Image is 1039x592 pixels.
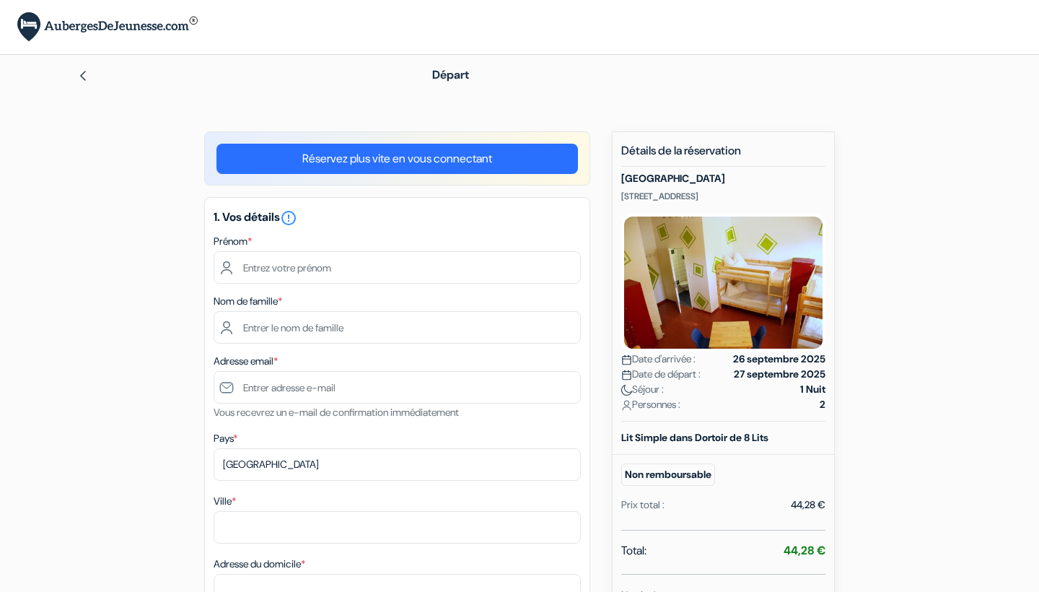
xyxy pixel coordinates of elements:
span: Total: [621,542,646,560]
img: left_arrow.svg [77,70,89,82]
strong: 44,28 € [784,543,825,558]
span: Date d'arrivée : [621,352,696,367]
img: calendar.svg [621,354,632,365]
strong: 26 septembre 2025 [733,352,825,367]
span: Séjour : [621,382,664,397]
div: 44,28 € [791,497,825,513]
label: Pays [214,431,237,446]
input: Entrer adresse e-mail [214,371,581,404]
img: user_icon.svg [621,400,632,411]
a: Réservez plus vite en vous connectant [216,144,578,174]
h5: [GEOGRAPHIC_DATA] [621,173,825,185]
div: Prix total : [621,497,665,513]
small: Vous recevrez un e-mail de confirmation immédiatement [214,406,459,419]
input: Entrez votre prénom [214,251,581,284]
label: Adresse du domicile [214,557,305,572]
b: Lit Simple dans Dortoir de 8 Lits [621,431,768,444]
img: moon.svg [621,385,632,396]
span: Date de départ : [621,367,701,382]
strong: 27 septembre 2025 [734,367,825,382]
h5: Détails de la réservation [621,144,825,167]
p: [STREET_ADDRESS] [621,191,825,202]
img: AubergesDeJeunesse.com [17,12,198,42]
input: Entrer le nom de famille [214,311,581,344]
a: error_outline [280,209,297,225]
h5: 1. Vos détails [214,209,581,227]
label: Adresse email [214,354,278,369]
label: Prénom [214,234,252,249]
label: Ville [214,494,236,509]
i: error_outline [280,209,297,227]
span: Départ [432,67,469,82]
span: Personnes : [621,397,680,412]
strong: 2 [820,397,825,412]
label: Nom de famille [214,294,282,309]
strong: 1 Nuit [800,382,825,397]
small: Non remboursable [621,463,715,486]
img: calendar.svg [621,370,632,380]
